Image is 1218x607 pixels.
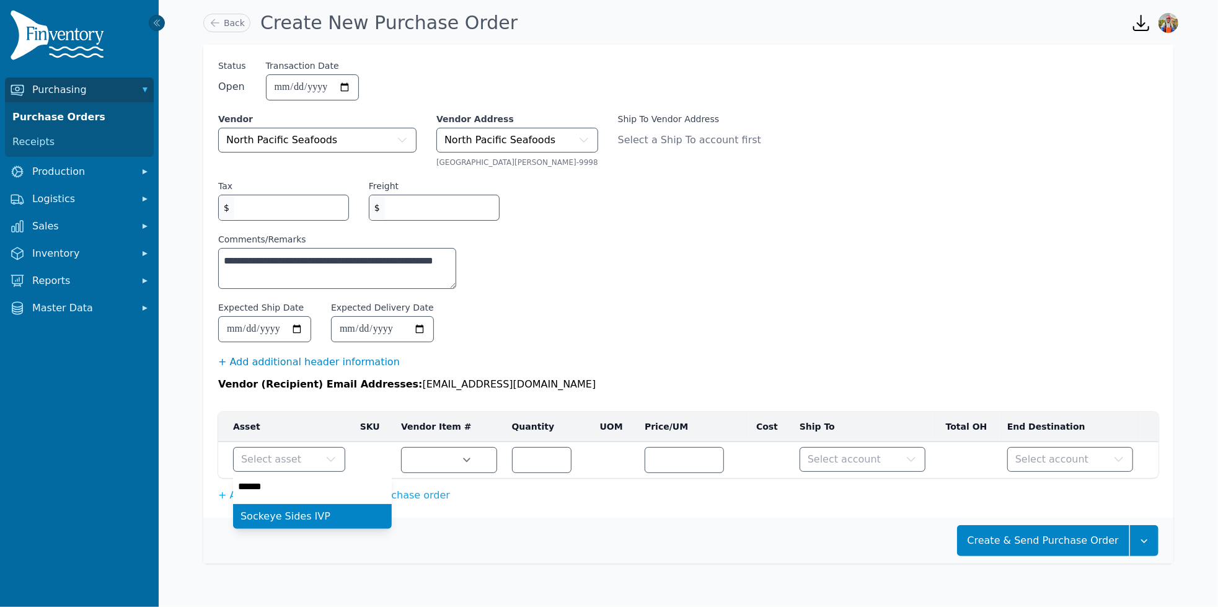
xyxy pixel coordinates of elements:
button: Logistics [5,187,154,211]
label: Transaction Date [266,60,339,72]
button: North Pacific Seafoods [218,128,417,153]
label: Expected Ship Date [218,301,304,314]
th: Total OH [933,412,999,442]
button: Select account [800,447,926,472]
button: Sales [5,214,154,239]
img: Sera Wheeler [1158,13,1178,33]
button: Reports [5,268,154,293]
span: North Pacific Seafoods [444,133,555,148]
button: Master Data [5,296,154,321]
button: + Add another line item to this purchase order [218,488,450,503]
span: Select account [1015,452,1088,467]
label: Freight [369,180,399,192]
button: Create & Send Purchase Order [957,525,1129,556]
div: [GEOGRAPHIC_DATA][PERSON_NAME]-9998 [436,157,598,167]
button: Select account [1007,447,1134,472]
label: Vendor [218,113,417,125]
span: Reports [32,273,131,288]
button: Inventory [5,241,154,266]
th: Price/UM [637,412,749,442]
th: Ship To [792,412,933,442]
a: Back [203,14,250,32]
label: Expected Delivery Date [331,301,434,314]
th: Quantity [505,412,593,442]
label: Vendor Address [436,113,598,125]
input: Select asset [233,474,392,499]
th: UOM [593,412,637,442]
span: $ [369,195,385,220]
span: Logistics [32,192,131,206]
a: Receipts [7,130,151,154]
span: $ [219,195,234,220]
a: Purchase Orders [7,105,151,130]
span: Inventory [32,246,131,261]
span: North Pacific Seafoods [226,133,337,148]
th: Asset [218,412,353,442]
span: Sales [32,219,131,234]
button: North Pacific Seafoods [436,128,598,153]
span: Status [218,60,246,72]
th: Cost [749,412,792,442]
span: Purchasing [32,82,131,97]
span: Select account [808,452,881,467]
label: Comments/Remarks [218,233,456,246]
h1: Create New Purchase Order [260,12,518,34]
span: Select a Ship To account first [618,133,777,148]
label: Tax [218,180,232,192]
th: SKU [353,412,394,442]
span: Open [218,79,246,94]
span: [EMAIL_ADDRESS][DOMAIN_NAME] [423,378,596,390]
button: Purchasing [5,78,154,102]
span: Vendor (Recipient) Email Addresses: [218,378,423,390]
img: Finventory [10,10,109,65]
th: Vendor Item # [394,412,504,442]
th: End Destination [1000,412,1141,442]
label: Ship To Vendor Address [618,113,777,125]
span: Select asset [241,452,301,467]
span: Master Data [32,301,131,316]
button: Select asset [233,447,345,472]
span: Production [32,164,131,179]
button: Production [5,159,154,184]
button: + Add additional header information [218,355,400,370]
